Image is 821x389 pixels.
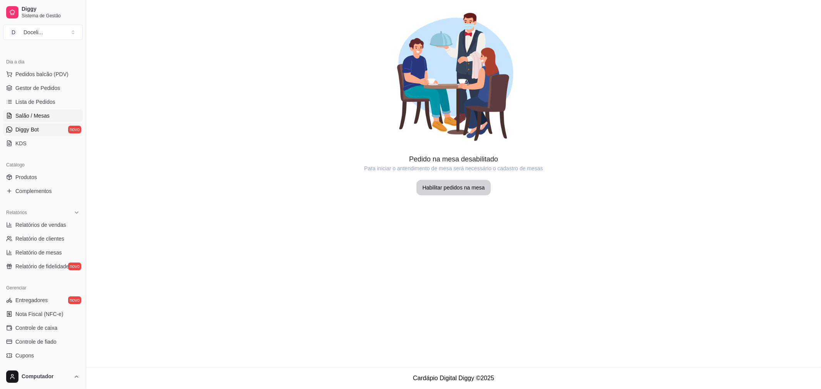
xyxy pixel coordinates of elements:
span: Cupons [15,352,34,359]
a: Relatório de clientes [3,233,83,245]
span: KDS [15,140,27,147]
article: Pedido na mesa desabilitado [86,154,821,165]
article: Para iniciar o antendimento de mesa será necessário o cadastro de mesas [86,165,821,172]
div: Doceli ... [23,28,43,36]
div: Gerenciar [3,282,83,294]
span: Nota Fiscal (NFC-e) [15,310,63,318]
span: Diggy [22,6,80,13]
a: Complementos [3,185,83,197]
button: Computador [3,367,83,386]
a: Relatório de fidelidadenovo [3,260,83,273]
div: Dia a dia [3,56,83,68]
a: Salão / Mesas [3,110,83,122]
span: D [10,28,17,36]
a: Controle de fiado [3,336,83,348]
button: Select a team [3,25,83,40]
a: KDS [3,137,83,150]
span: Diggy Bot [15,126,39,133]
span: Salão / Mesas [15,112,50,120]
a: Relatório de mesas [3,246,83,259]
footer: Cardápio Digital Diggy © 2025 [86,367,821,389]
a: Nota Fiscal (NFC-e) [3,308,83,320]
span: Lista de Pedidos [15,98,55,106]
a: Entregadoresnovo [3,294,83,306]
a: Clientes [3,363,83,376]
a: DiggySistema de Gestão [3,3,83,22]
span: Relatório de fidelidade [15,263,69,270]
div: Catálogo [3,159,83,171]
span: Complementos [15,187,52,195]
a: Gestor de Pedidos [3,82,83,94]
a: Diggy Botnovo [3,123,83,136]
button: Habilitar pedidos na mesa [416,180,491,195]
span: Relatório de mesas [15,249,62,256]
span: Computador [22,373,70,380]
span: Pedidos balcão (PDV) [15,70,69,78]
button: Pedidos balcão (PDV) [3,68,83,80]
span: Produtos [15,173,37,181]
a: Relatórios de vendas [3,219,83,231]
span: Relatórios [6,209,27,216]
span: Relatórios de vendas [15,221,66,229]
span: Entregadores [15,296,48,304]
span: Controle de caixa [15,324,57,332]
span: Gestor de Pedidos [15,84,60,92]
span: Relatório de clientes [15,235,64,243]
a: Controle de caixa [3,322,83,334]
a: Cupons [3,349,83,362]
span: Sistema de Gestão [22,13,80,19]
a: Lista de Pedidos [3,96,83,108]
a: Produtos [3,171,83,183]
span: Controle de fiado [15,338,57,346]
